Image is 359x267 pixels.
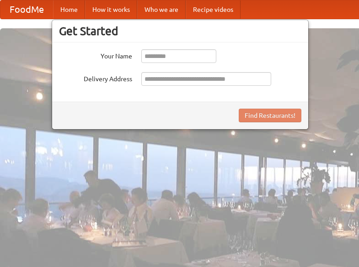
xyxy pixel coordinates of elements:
[53,0,85,19] a: Home
[186,0,241,19] a: Recipe videos
[85,0,137,19] a: How it works
[59,24,301,38] h3: Get Started
[0,0,53,19] a: FoodMe
[239,109,301,122] button: Find Restaurants!
[137,0,186,19] a: Who we are
[59,49,132,61] label: Your Name
[59,72,132,84] label: Delivery Address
